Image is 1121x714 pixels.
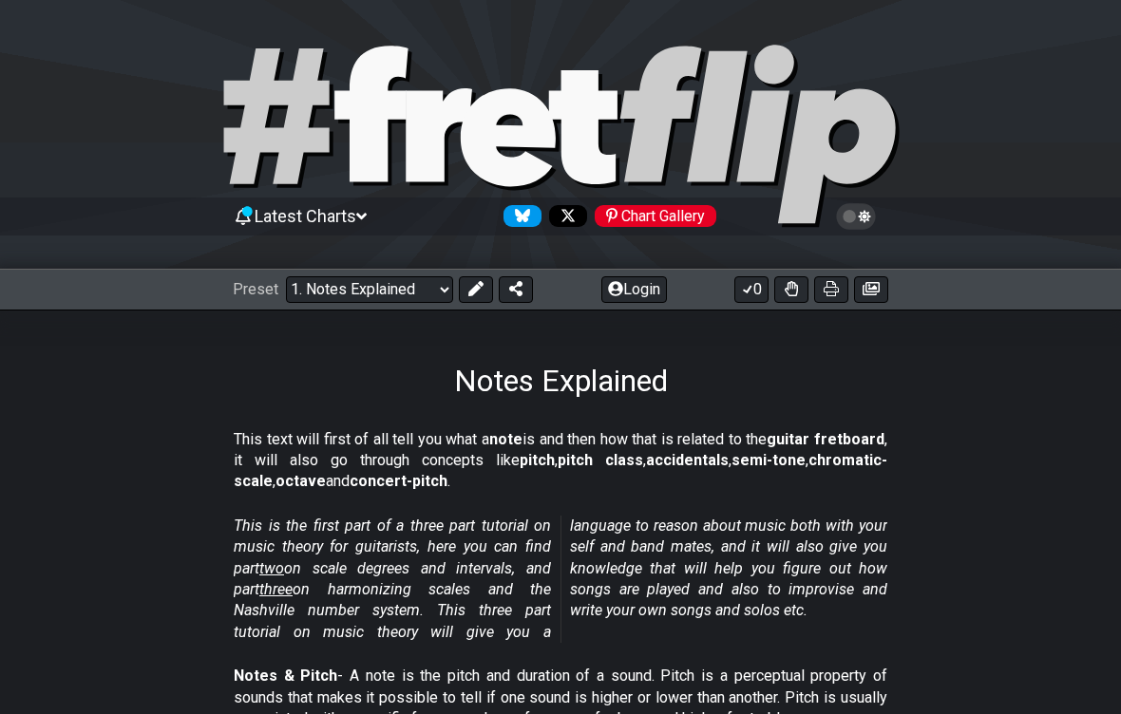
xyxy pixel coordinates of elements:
span: three [259,580,293,598]
strong: semi-tone [731,451,806,469]
span: Toggle light / dark theme [845,208,867,225]
strong: pitch class [558,451,643,469]
h1: Notes Explained [454,363,668,399]
div: Chart Gallery [595,205,716,227]
button: Login [601,276,667,303]
strong: concert-pitch [350,472,447,490]
span: Preset [233,280,278,298]
strong: octave [275,472,326,490]
a: #fretflip at Pinterest [587,205,716,227]
button: Edit Preset [459,276,493,303]
strong: Notes & Pitch [234,667,337,685]
button: Share Preset [499,276,533,303]
strong: pitch [520,451,555,469]
strong: guitar fretboard [767,430,884,448]
em: This is the first part of a three part tutorial on music theory for guitarists, here you can find... [234,517,887,641]
strong: note [489,430,522,448]
button: 0 [734,276,769,303]
a: Follow #fretflip at X [541,205,587,227]
button: Toggle Dexterity for all fretkits [774,276,808,303]
button: Print [814,276,848,303]
select: Preset [286,276,453,303]
strong: accidentals [646,451,729,469]
span: Latest Charts [255,206,356,226]
button: Create image [854,276,888,303]
span: two [259,559,284,577]
p: This text will first of all tell you what a is and then how that is related to the , it will also... [234,429,887,493]
a: Follow #fretflip at Bluesky [496,205,541,227]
